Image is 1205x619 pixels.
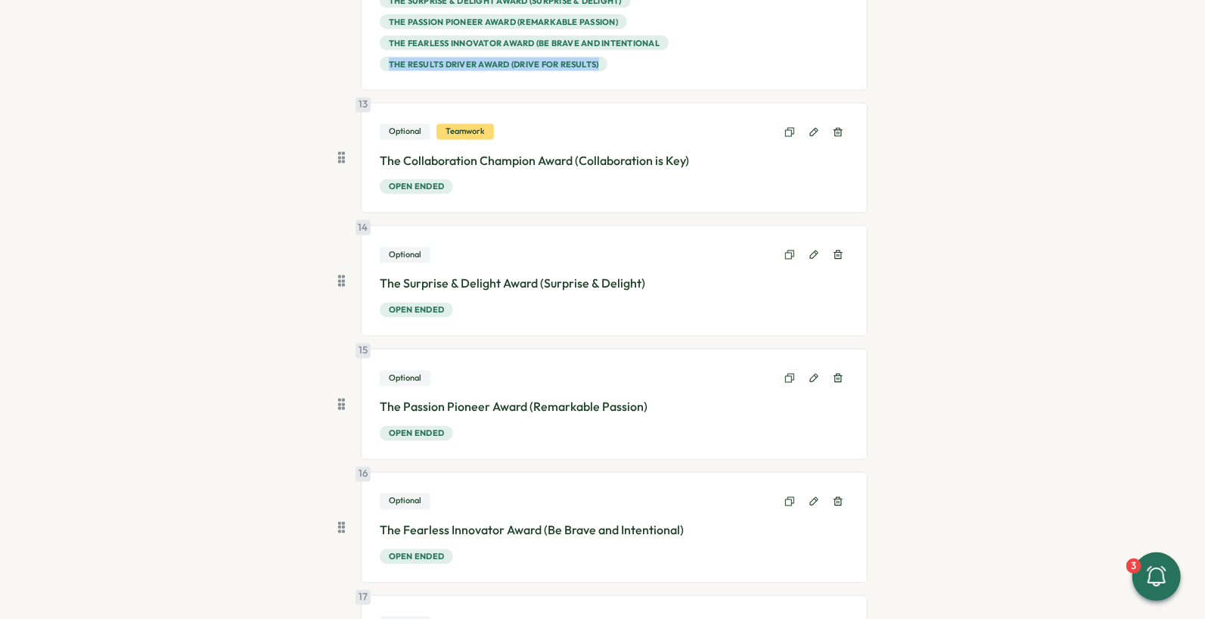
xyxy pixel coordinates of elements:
p: The Collaboration Champion Award (Collaboration is Key) [380,152,849,171]
span: The Fearless Innovator Award (Be Brave and Intentional [389,36,660,50]
div: Optional [380,493,430,509]
div: 3 [1126,558,1141,574]
div: 14 [356,220,371,235]
div: 16 [356,467,371,482]
div: 15 [356,344,371,359]
p: The Fearless Innovator Award (Be Brave and Intentional) [380,521,849,540]
div: 17 [356,590,371,605]
div: Teamwork [436,124,494,140]
button: 3 [1132,552,1181,601]
span: The Results Driver Award (Drive for Results) [389,58,599,71]
span: Open ended [389,550,445,564]
div: Optional [380,371,430,387]
div: Optional [380,124,430,140]
span: The Passion Pioneer Award (Remarkable Passion) [389,15,619,29]
div: 13 [356,98,371,113]
p: The Passion Pioneer Award (Remarkable Passion) [380,398,849,417]
p: The Surprise & Delight Award (Surprise & Delight) [380,275,849,294]
span: Open ended [389,180,445,194]
span: Open ended [389,303,445,317]
div: Optional [380,247,430,263]
span: Open ended [389,427,445,440]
